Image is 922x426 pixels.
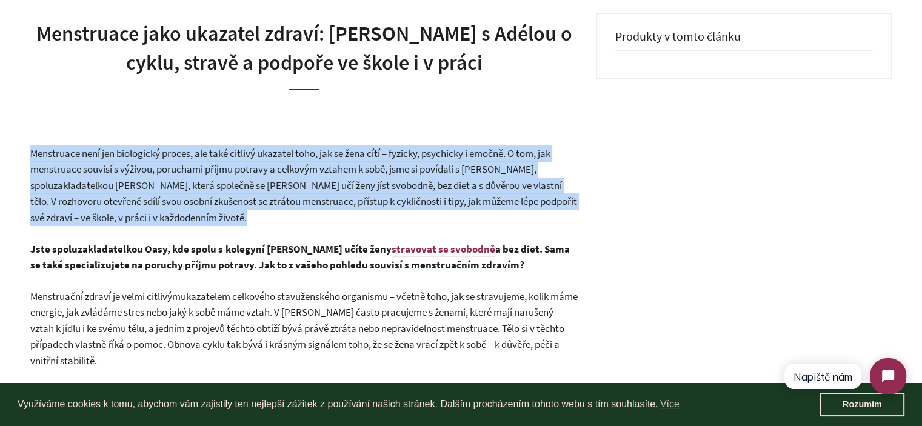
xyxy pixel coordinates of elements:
[30,290,578,367] span: ženského organismu – včetně toho, jak se stravujeme, kolik máme energie, jak zvládáme stres nebo ...
[30,19,578,77] h1: Menstruace jako ukazatel zdraví: [PERSON_NAME] s Adélou o cyklu, stravě a podpoře ve škole i v práci
[392,242,495,256] a: stravovat se svobodně
[658,395,681,413] a: learn more about cookies
[30,147,577,224] span: Menstruace není jen biologický proces, ale také citlivý ukazatel toho, jak se žena cítí – fyzicky...
[18,395,820,413] span: Využíváme cookies k tomu, abychom vám zajistily ten nejlepší zážitek z používání našich stránek. ...
[773,348,917,405] iframe: Tidio Chat
[615,29,873,51] h3: Produkty v tomto článku
[181,290,301,303] span: ukazatelem celkového stavu
[30,290,181,303] span: Menstruační zdraví je velmi citlivým
[30,242,570,272] strong: Jste spoluzakladatelkou Oasy, kde spolu s kolegyní [PERSON_NAME] učíte ženy a bez diet. Sama se t...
